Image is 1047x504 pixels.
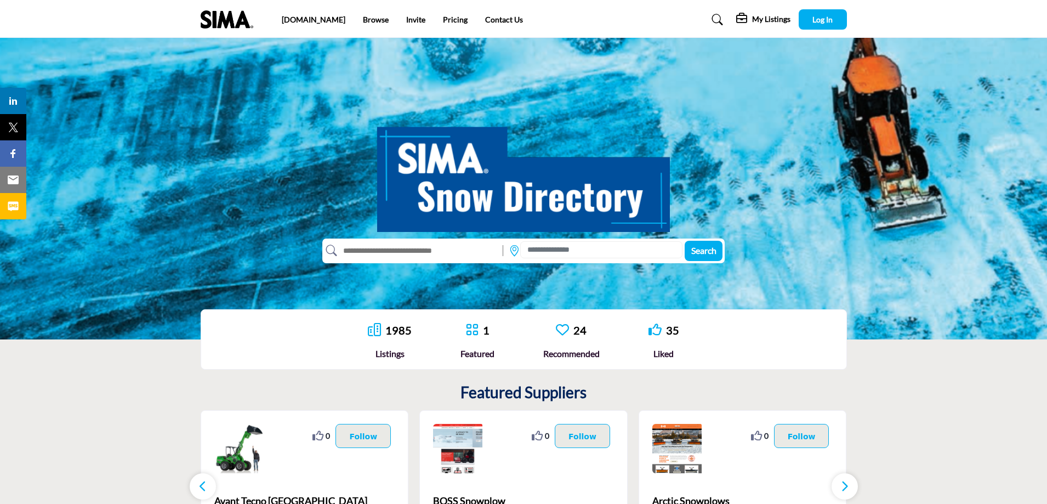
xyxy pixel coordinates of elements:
[691,245,716,256] span: Search
[764,430,769,441] span: 0
[282,15,345,24] a: [DOMAIN_NAME]
[701,11,730,29] a: Search
[377,115,670,232] img: SIMA Snow Directory
[443,15,468,24] a: Pricing
[214,424,264,473] img: Avant Tecno USA
[433,424,482,473] img: BOSS Snowplow
[556,323,569,338] a: Go to Recommended
[406,15,425,24] a: Invite
[752,14,790,24] h5: My Listings
[648,323,662,336] i: Go to Liked
[774,424,829,448] button: Follow
[812,15,833,24] span: Log In
[465,323,479,338] a: Go to Featured
[736,13,790,26] div: My Listings
[788,430,816,442] p: Follow
[385,324,412,337] a: 1985
[485,15,523,24] a: Contact Us
[545,430,549,441] span: 0
[666,324,679,337] a: 35
[652,424,702,473] img: Arctic Snowplows
[500,242,506,259] img: Rectangle%203585.svg
[568,430,596,442] p: Follow
[799,9,847,30] button: Log In
[335,424,391,448] button: Follow
[201,10,259,29] img: Site Logo
[685,241,722,261] button: Search
[368,347,412,360] div: Listings
[460,347,494,360] div: Featured
[648,347,679,360] div: Liked
[555,424,610,448] button: Follow
[543,347,600,360] div: Recommended
[363,15,389,24] a: Browse
[326,430,330,441] span: 0
[483,324,490,337] a: 1
[349,430,377,442] p: Follow
[573,324,587,337] a: 24
[460,383,587,402] h2: Featured Suppliers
